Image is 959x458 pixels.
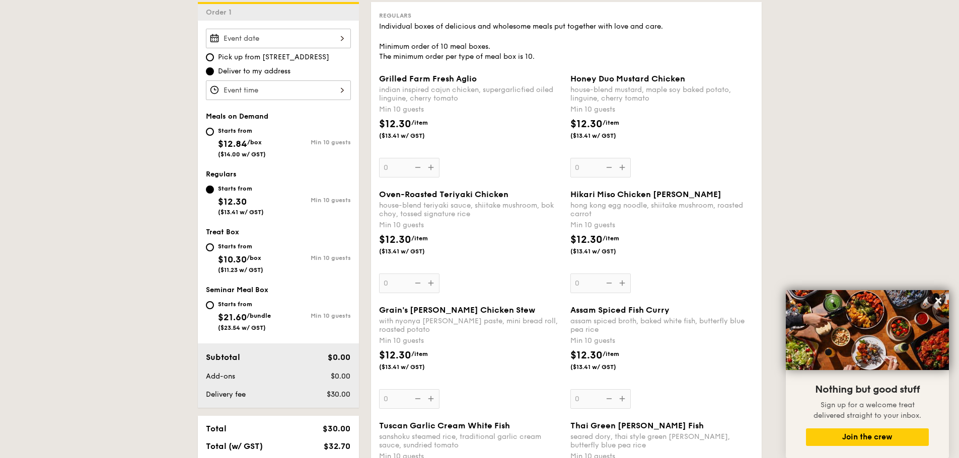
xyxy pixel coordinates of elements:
input: Starts from$12.30($13.41 w/ GST)Min 10 guests [206,186,214,194]
span: Thai Green [PERSON_NAME] Fish [570,421,704,430]
span: /item [603,119,619,126]
span: $0.00 [331,372,350,381]
div: Min 10 guests [278,139,351,146]
span: $21.60 [218,312,247,323]
div: Starts from [218,185,264,193]
input: Starts from$12.84/box($14.00 w/ GST)Min 10 guests [206,128,214,136]
span: Nothing but good stuff [815,384,920,396]
input: Event date [206,29,351,48]
span: $12.30 [379,118,411,130]
span: $30.00 [323,424,350,433]
div: house-blend mustard, maple soy baked potato, linguine, cherry tomato [570,85,754,103]
span: Pick up from [STREET_ADDRESS] [218,52,329,62]
span: $12.30 [570,118,603,130]
span: /item [411,350,428,357]
span: Regulars [379,12,411,19]
span: Tuscan Garlic Cream White Fish [379,421,510,430]
span: $12.84 [218,138,247,149]
span: ($13.41 w/ GST) [379,363,448,371]
span: Subtotal [206,352,240,362]
span: /box [247,139,262,146]
span: Total [206,424,227,433]
div: Min 10 guests [278,312,351,319]
span: Order 1 [206,8,236,17]
div: Min 10 guests [570,105,754,115]
span: /item [603,235,619,242]
span: /item [411,119,428,126]
span: ($13.41 w/ GST) [570,247,639,255]
button: Close [930,293,946,309]
span: /item [603,350,619,357]
input: Pick up from [STREET_ADDRESS] [206,53,214,61]
div: Starts from [218,242,263,250]
div: Starts from [218,300,271,308]
div: hong kong egg noodle, shiitake mushroom, roasted carrot [570,201,754,218]
span: Oven-Roasted Teriyaki Chicken [379,190,508,199]
span: $0.00 [328,352,350,362]
span: $32.70 [324,441,350,451]
div: assam spiced broth, baked white fish, butterfly blue pea rice [570,317,754,334]
div: Min 10 guests [278,197,351,204]
div: Min 10 guests [379,220,562,230]
span: Assam Spiced Fish Curry [570,305,670,315]
span: $10.30 [218,254,247,265]
span: $12.30 [379,234,411,246]
span: Total (w/ GST) [206,441,263,451]
span: Grilled Farm Fresh Aglio [379,74,477,83]
div: Starts from [218,127,266,135]
span: $30.00 [327,390,350,399]
span: ($13.41 w/ GST) [379,132,448,140]
span: Hikari Miso Chicken [PERSON_NAME] [570,190,721,199]
div: house-blend teriyaki sauce, shiitake mushroom, bok choy, tossed signature rice [379,201,562,218]
span: ($13.41 w/ GST) [570,132,639,140]
span: /bundle [247,312,271,319]
span: ($11.23 w/ GST) [218,266,263,273]
input: Starts from$21.60/bundle($23.54 w/ GST)Min 10 guests [206,301,214,309]
img: DSC07876-Edit02-Large.jpeg [786,290,949,370]
span: ($13.41 w/ GST) [570,363,639,371]
div: Min 10 guests [379,105,562,115]
div: Min 10 guests [570,220,754,230]
span: $12.30 [570,349,603,361]
span: Regulars [206,170,237,178]
span: ($13.41 w/ GST) [379,247,448,255]
span: Honey Duo Mustard Chicken [570,74,685,83]
span: ($14.00 w/ GST) [218,151,266,158]
div: with nyonya [PERSON_NAME] paste, mini bread roll, roasted potato [379,317,562,334]
button: Join the crew [806,428,929,446]
div: indian inspired cajun chicken, supergarlicfied oiled linguine, cherry tomato [379,85,562,103]
span: ($23.54 w/ GST) [218,324,266,331]
input: Starts from$10.30/box($11.23 w/ GST)Min 10 guests [206,243,214,251]
span: Sign up for a welcome treat delivered straight to your inbox. [814,401,921,420]
span: /item [411,235,428,242]
span: Treat Box [206,228,239,236]
input: Deliver to my address [206,67,214,75]
div: seared dory, thai style green [PERSON_NAME], butterfly blue pea rice [570,432,754,449]
span: /box [247,254,261,261]
span: $12.30 [218,196,247,207]
span: Seminar Meal Box [206,286,268,294]
span: Meals on Demand [206,112,268,121]
span: Grain's [PERSON_NAME] Chicken Stew [379,305,535,315]
span: Delivery fee [206,390,246,399]
span: ($13.41 w/ GST) [218,209,264,216]
span: Deliver to my address [218,66,290,76]
div: sanshoku steamed rice, traditional garlic cream sauce, sundried tomato [379,432,562,449]
span: $12.30 [570,234,603,246]
div: Min 10 guests [379,336,562,346]
span: Add-ons [206,372,235,381]
div: Min 10 guests [278,254,351,261]
span: $12.30 [379,349,411,361]
div: Min 10 guests [570,336,754,346]
div: Individual boxes of delicious and wholesome meals put together with love and care. Minimum order ... [379,22,754,62]
input: Event time [206,80,351,100]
